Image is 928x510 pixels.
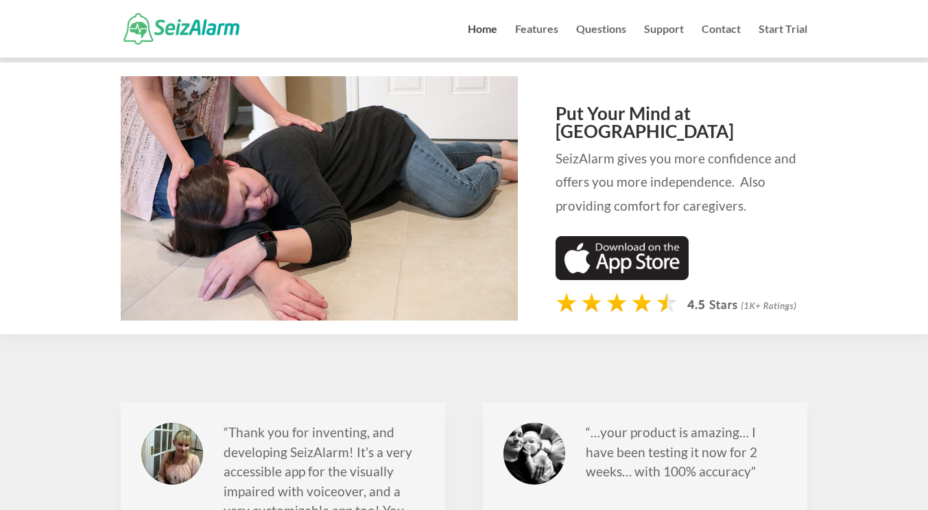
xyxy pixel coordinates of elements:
[468,24,497,58] a: Home
[556,267,689,283] a: Download seizure detection app on the App Store
[556,291,807,319] img: app-store-rating-stars
[702,24,741,58] a: Contact
[123,13,239,44] img: SeizAlarm
[586,423,787,495] p: “…your product is amazing… I have been testing it now for 2 weeks… with 100% accuracy”
[576,24,626,58] a: Questions
[644,24,684,58] a: Support
[556,147,807,218] p: SeizAlarm gives you more confidence and offers you more independence. Also providing comfort for ...
[121,76,518,321] img: Caregiver providing help after seizure
[556,236,689,280] img: Download on App Store
[556,104,807,147] h2: Put Your Mind at [GEOGRAPHIC_DATA]
[759,24,807,58] a: Start Trial
[515,24,558,58] a: Features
